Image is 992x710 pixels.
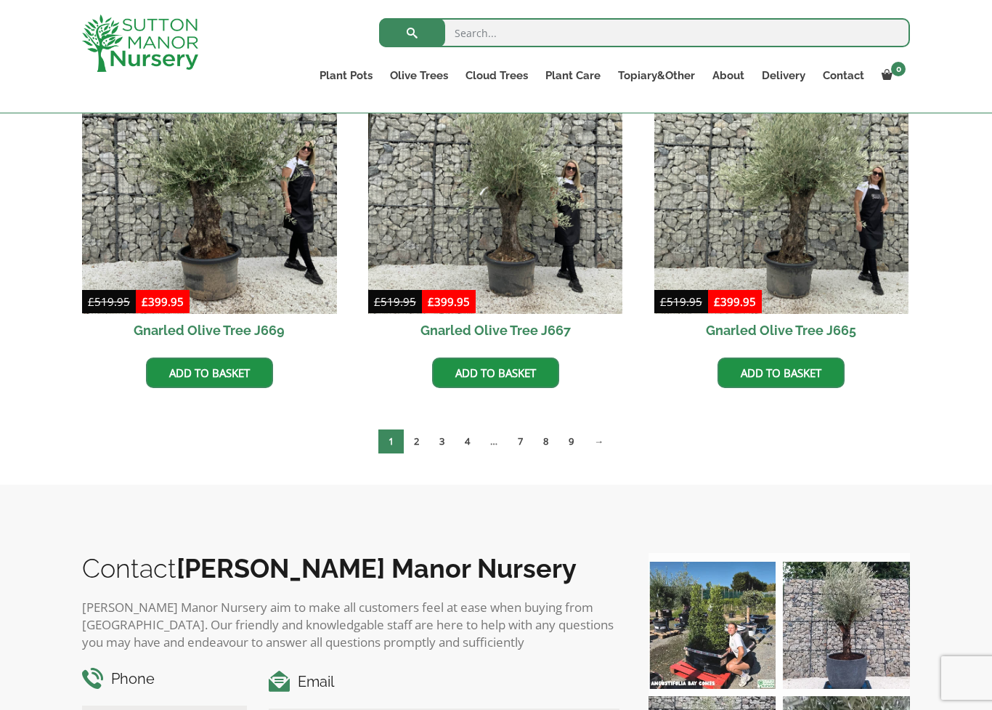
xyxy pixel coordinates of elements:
a: Add to basket: “Gnarled Olive Tree J665” [717,358,845,388]
img: A beautiful multi-stem Spanish Olive tree potted in our luxurious fibre clay pots 😍😍 [783,562,910,689]
a: Sale! Gnarled Olive Tree J665 [654,59,909,347]
h4: Phone [82,668,247,690]
a: Add to basket: “Gnarled Olive Tree J669” [146,358,273,388]
a: Add to basket: “Gnarled Olive Tree J667” [432,358,559,388]
a: Plant Pots [311,65,381,86]
h2: Gnarled Olive Tree J669 [82,314,337,347]
span: £ [142,294,148,309]
b: [PERSON_NAME] Manor Nursery [176,553,577,584]
img: Gnarled Olive Tree J667 [368,59,623,314]
img: logo [82,15,198,72]
bdi: 399.95 [428,294,470,309]
bdi: 519.95 [374,294,416,309]
img: Gnarled Olive Tree J669 [82,59,337,314]
a: Olive Trees [381,65,457,86]
nav: Product Pagination [82,429,910,459]
a: Page 7 [508,429,533,453]
span: … [480,429,508,453]
bdi: 399.95 [142,294,184,309]
span: £ [374,294,381,309]
a: Topiary&Other [609,65,704,86]
a: Page 3 [429,429,455,453]
h2: Contact [82,553,619,584]
a: 0 [873,65,910,86]
span: Page 1 [378,429,404,453]
h4: Email [269,671,619,693]
bdi: 399.95 [714,294,756,309]
bdi: 519.95 [660,294,702,309]
span: £ [88,294,94,309]
a: Page 8 [533,429,558,453]
h2: Gnarled Olive Tree J667 [368,314,623,347]
h2: Gnarled Olive Tree J665 [654,314,909,347]
a: Page 9 [558,429,584,453]
a: Plant Care [537,65,609,86]
input: Search... [379,18,910,47]
a: Sale! Gnarled Olive Tree J667 [368,59,623,347]
span: £ [428,294,434,309]
span: £ [714,294,720,309]
span: 0 [891,62,906,76]
a: Delivery [753,65,814,86]
a: Cloud Trees [457,65,537,86]
a: Contact [814,65,873,86]
a: Page 2 [404,429,429,453]
bdi: 519.95 [88,294,130,309]
span: £ [660,294,667,309]
a: Sale! Gnarled Olive Tree J669 [82,59,337,347]
p: [PERSON_NAME] Manor Nursery aim to make all customers feel at ease when buying from [GEOGRAPHIC_D... [82,599,619,651]
a: About [704,65,753,86]
img: Our elegant & picturesque Angustifolia Cones are an exquisite addition to your Bay Tree collectio... [649,562,776,689]
a: → [584,429,614,453]
a: Page 4 [455,429,480,453]
img: Gnarled Olive Tree J665 [654,59,909,314]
